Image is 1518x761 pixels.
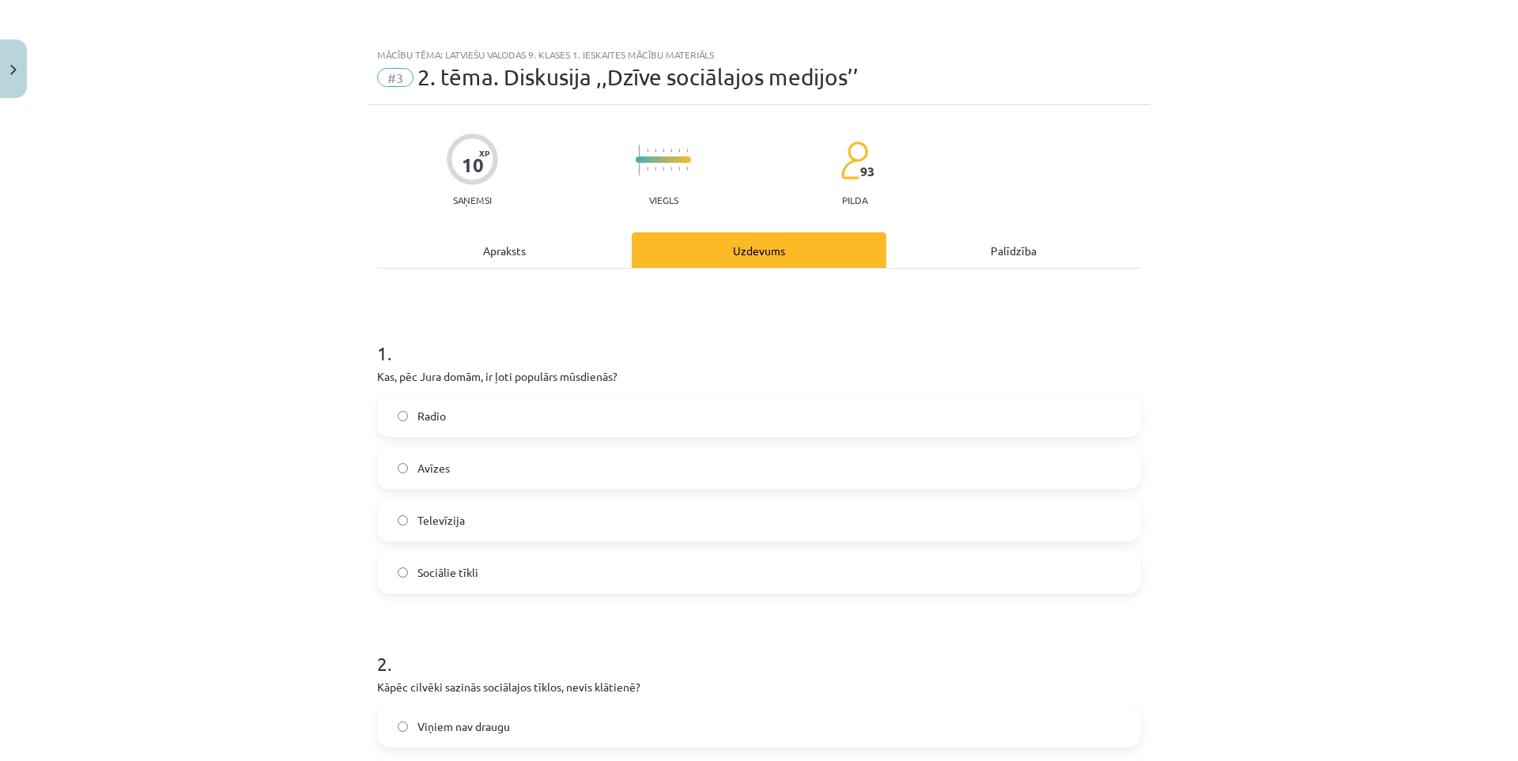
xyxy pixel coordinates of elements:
[479,149,489,157] span: XP
[398,567,408,578] input: Sociālie tīkli
[398,515,408,526] input: Televīzija
[655,167,656,171] img: icon-short-line-57e1e144782c952c97e751825c79c345078a6d821885a25fce030b3d8c18986b.svg
[462,154,484,176] div: 10
[398,411,408,421] input: Radio
[678,167,680,171] img: icon-short-line-57e1e144782c952c97e751825c79c345078a6d821885a25fce030b3d8c18986b.svg
[398,463,408,473] input: Avīzes
[377,315,1141,364] h1: 1 .
[639,145,640,175] img: icon-long-line-d9ea69661e0d244f92f715978eff75569469978d946b2353a9bb055b3ed8787d.svg
[686,149,688,153] img: icon-short-line-57e1e144782c952c97e751825c79c345078a6d821885a25fce030b3d8c18986b.svg
[686,167,688,171] img: icon-short-line-57e1e144782c952c97e751825c79c345078a6d821885a25fce030b3d8c18986b.svg
[842,194,867,205] p: pilda
[647,167,648,171] img: icon-short-line-57e1e144782c952c97e751825c79c345078a6d821885a25fce030b3d8c18986b.svg
[377,232,632,268] div: Apraksts
[670,167,672,171] img: icon-short-line-57e1e144782c952c97e751825c79c345078a6d821885a25fce030b3d8c18986b.svg
[417,564,478,581] span: Sociālie tīkli
[447,194,498,205] p: Saņemsi
[670,149,672,153] img: icon-short-line-57e1e144782c952c97e751825c79c345078a6d821885a25fce030b3d8c18986b.svg
[417,718,510,735] span: Viņiem nav draugu
[663,149,664,153] img: icon-short-line-57e1e144782c952c97e751825c79c345078a6d821885a25fce030b3d8c18986b.svg
[377,679,1141,695] p: Kāpēc cilvēki sazinās sociālajos tīklos, nevis klātienē?
[377,625,1141,674] h1: 2 .
[663,167,664,171] img: icon-short-line-57e1e144782c952c97e751825c79c345078a6d821885a25fce030b3d8c18986b.svg
[655,149,656,153] img: icon-short-line-57e1e144782c952c97e751825c79c345078a6d821885a25fce030b3d8c18986b.svg
[417,408,446,424] span: Radio
[860,164,874,179] span: 93
[632,232,886,268] div: Uzdevums
[10,65,17,75] img: icon-close-lesson-0947bae3869378f0d4975bcd49f059093ad1ed9edebbc8119c70593378902aed.svg
[649,194,678,205] p: Viegls
[417,460,450,477] span: Avīzes
[647,149,648,153] img: icon-short-line-57e1e144782c952c97e751825c79c345078a6d821885a25fce030b3d8c18986b.svg
[377,68,413,87] span: #3
[840,141,868,180] img: students-c634bb4e5e11cddfef0936a35e636f08e4e9abd3cc4e673bd6f9a4125e45ecb1.svg
[377,368,1141,385] p: Kas, pēc Jura domām, ir ļoti populārs mūsdienās?
[417,64,859,90] span: 2. tēma. Diskusija ,,Dzīve sociālajos medijos’’
[398,721,408,732] input: Viņiem nav draugu
[417,512,465,529] span: Televīzija
[377,49,1141,60] div: Mācību tēma: Latviešu valodas 9. klases 1. ieskaites mācību materiāls
[678,149,680,153] img: icon-short-line-57e1e144782c952c97e751825c79c345078a6d821885a25fce030b3d8c18986b.svg
[886,232,1141,268] div: Palīdzība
